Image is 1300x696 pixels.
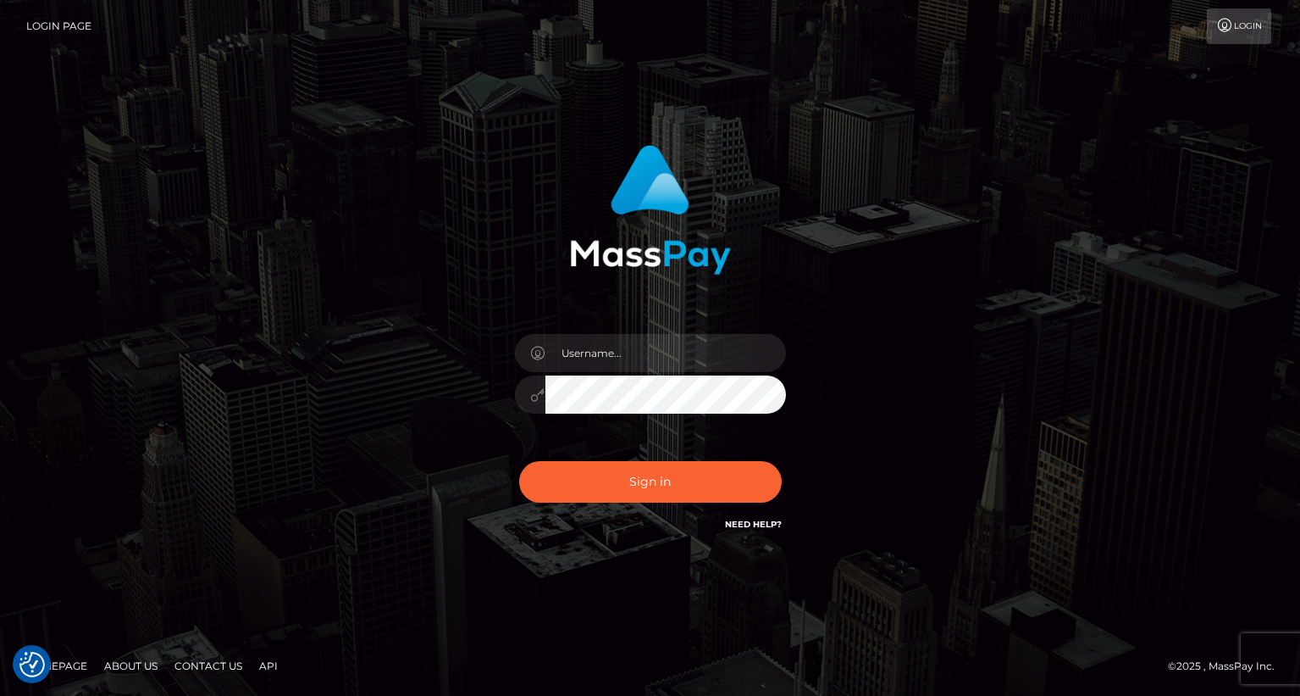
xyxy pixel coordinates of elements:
img: MassPay Login [570,145,731,275]
a: Need Help? [725,519,782,530]
button: Sign in [519,461,782,503]
a: API [252,653,285,679]
a: Login [1207,8,1271,44]
a: Homepage [19,653,94,679]
input: Username... [545,334,786,372]
button: Consent Preferences [19,652,45,677]
a: About Us [97,653,164,679]
div: © 2025 , MassPay Inc. [1168,657,1287,676]
a: Contact Us [168,653,249,679]
a: Login Page [26,8,91,44]
img: Revisit consent button [19,652,45,677]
